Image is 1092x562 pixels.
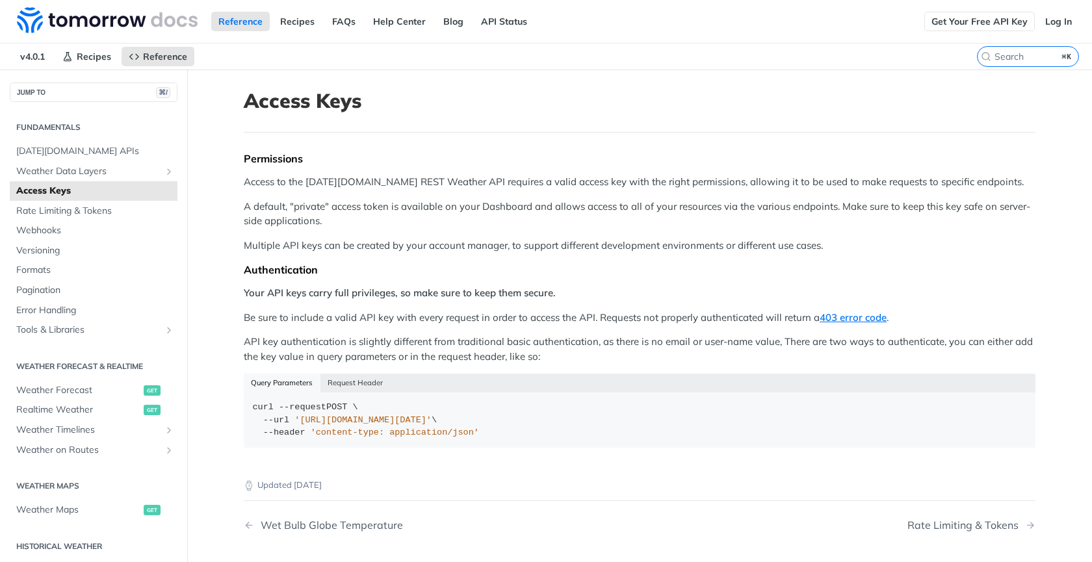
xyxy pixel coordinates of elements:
span: Reference [143,51,187,62]
div: POST \ \ [253,401,1027,439]
span: --request [279,402,326,412]
a: Previous Page: Wet Bulb Globe Temperature [244,519,583,531]
span: 'content-type: application/json' [311,428,479,437]
p: Multiple API keys can be created by your account manager, to support different development enviro... [244,238,1035,253]
button: Request Header [320,374,391,392]
span: Weather Timelines [16,424,161,437]
a: Weather Forecastget [10,381,177,400]
a: Pagination [10,281,177,300]
a: Help Center [366,12,433,31]
span: Webhooks [16,224,174,237]
button: Show subpages for Tools & Libraries [164,325,174,335]
kbd: ⌘K [1059,50,1075,63]
p: Be sure to include a valid API key with every request in order to access the API. Requests not pr... [244,311,1035,326]
div: Rate Limiting & Tokens [907,519,1025,531]
a: Formats [10,261,177,280]
button: Show subpages for Weather Data Layers [164,166,174,177]
p: A default, "private" access token is available on your Dashboard and allows access to all of your... [244,199,1035,229]
a: Versioning [10,241,177,261]
span: Weather on Routes [16,444,161,457]
span: --header [263,428,305,437]
span: Pagination [16,284,174,297]
span: ⌘/ [156,87,170,98]
span: Versioning [16,244,174,257]
span: Weather Maps [16,504,140,517]
a: Next Page: Rate Limiting & Tokens [907,519,1035,531]
a: Log In [1038,12,1079,31]
button: Show subpages for Weather on Routes [164,445,174,455]
h2: Fundamentals [10,121,177,133]
a: Error Handling [10,301,177,320]
a: 403 error code [820,311,887,324]
button: JUMP TO⌘/ [10,83,177,102]
a: [DATE][DOMAIN_NAME] APIs [10,142,177,161]
a: Weather Data LayersShow subpages for Weather Data Layers [10,162,177,181]
button: Show subpages for Weather Timelines [164,425,174,435]
a: Reference [211,12,270,31]
p: Access to the [DATE][DOMAIN_NAME] REST Weather API requires a valid access key with the right per... [244,175,1035,190]
strong: Your API keys carry full privileges, so make sure to keep them secure. [244,287,556,299]
span: Realtime Weather [16,403,140,416]
span: Access Keys [16,185,174,198]
span: Error Handling [16,304,174,317]
a: Weather TimelinesShow subpages for Weather Timelines [10,420,177,440]
a: Access Keys [10,181,177,201]
a: Reference [122,47,194,66]
p: Updated [DATE] [244,479,1035,492]
a: Blog [436,12,471,31]
span: Recipes [77,51,111,62]
span: Rate Limiting & Tokens [16,205,174,218]
a: Webhooks [10,221,177,240]
a: Tools & LibrariesShow subpages for Tools & Libraries [10,320,177,340]
a: Get Your Free API Key [924,12,1035,31]
a: Weather Mapsget [10,500,177,520]
span: v4.0.1 [13,47,52,66]
a: Recipes [55,47,118,66]
span: Weather Forecast [16,384,140,397]
span: [DATE][DOMAIN_NAME] APIs [16,145,174,158]
a: Weather on RoutesShow subpages for Weather on Routes [10,441,177,460]
a: FAQs [325,12,363,31]
span: get [144,385,161,396]
span: curl [253,402,274,412]
h2: Weather Forecast & realtime [10,361,177,372]
h1: Access Keys [244,89,1035,112]
a: API Status [474,12,534,31]
img: Tomorrow.io Weather API Docs [17,7,198,33]
span: Formats [16,264,174,277]
a: Realtime Weatherget [10,400,177,420]
nav: Pagination Controls [244,506,1035,544]
p: API key authentication is slightly different from traditional basic authentication, as there is n... [244,335,1035,364]
span: get [144,405,161,415]
svg: Search [981,51,991,62]
span: --url [263,415,290,425]
h2: Historical Weather [10,541,177,552]
span: Tools & Libraries [16,324,161,337]
div: Wet Bulb Globe Temperature [254,519,403,531]
div: Permissions [244,152,1035,165]
div: Authentication [244,263,1035,276]
span: get [144,505,161,515]
a: Recipes [273,12,322,31]
h2: Weather Maps [10,480,177,492]
a: Rate Limiting & Tokens [10,201,177,221]
span: '[URL][DOMAIN_NAME][DATE]' [294,415,432,425]
span: Weather Data Layers [16,165,161,178]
